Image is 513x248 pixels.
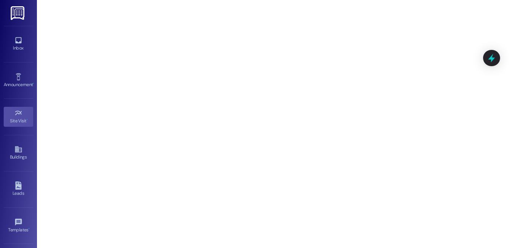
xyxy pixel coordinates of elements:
[4,216,33,236] a: Templates •
[28,226,30,231] span: •
[4,107,33,127] a: Site Visit •
[4,34,33,54] a: Inbox
[11,6,26,20] img: ResiDesk Logo
[4,143,33,163] a: Buildings
[27,117,28,122] span: •
[4,179,33,199] a: Leads
[33,81,34,86] span: •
